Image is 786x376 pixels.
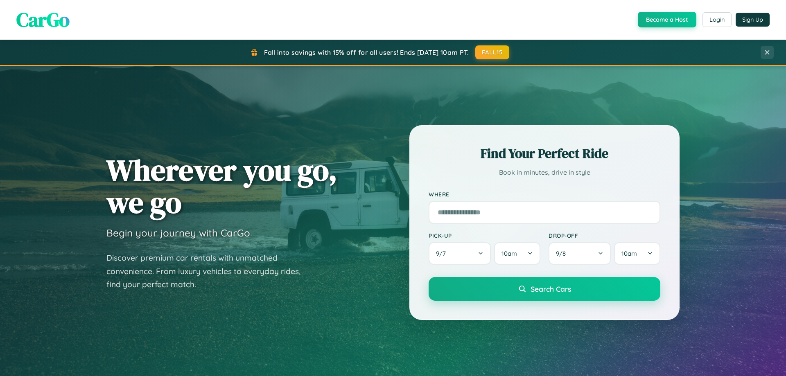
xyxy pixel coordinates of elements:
[429,167,660,178] p: Book in minutes, drive in style
[638,12,696,27] button: Become a Host
[531,284,571,293] span: Search Cars
[429,242,491,265] button: 9/7
[264,48,469,56] span: Fall into savings with 15% off for all users! Ends [DATE] 10am PT.
[106,227,250,239] h3: Begin your journey with CarGo
[429,144,660,162] h2: Find Your Perfect Ride
[429,277,660,301] button: Search Cars
[621,250,637,257] span: 10am
[436,250,450,257] span: 9 / 7
[549,232,660,239] label: Drop-off
[429,232,540,239] label: Pick-up
[736,13,770,27] button: Sign Up
[702,12,732,27] button: Login
[106,251,311,291] p: Discover premium car rentals with unmatched convenience. From luxury vehicles to everyday rides, ...
[106,154,337,218] h1: Wherever you go, we go
[429,191,660,198] label: Where
[556,250,570,257] span: 9 / 8
[549,242,611,265] button: 9/8
[16,6,70,33] span: CarGo
[501,250,517,257] span: 10am
[494,242,540,265] button: 10am
[475,45,510,59] button: FALL15
[614,242,660,265] button: 10am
